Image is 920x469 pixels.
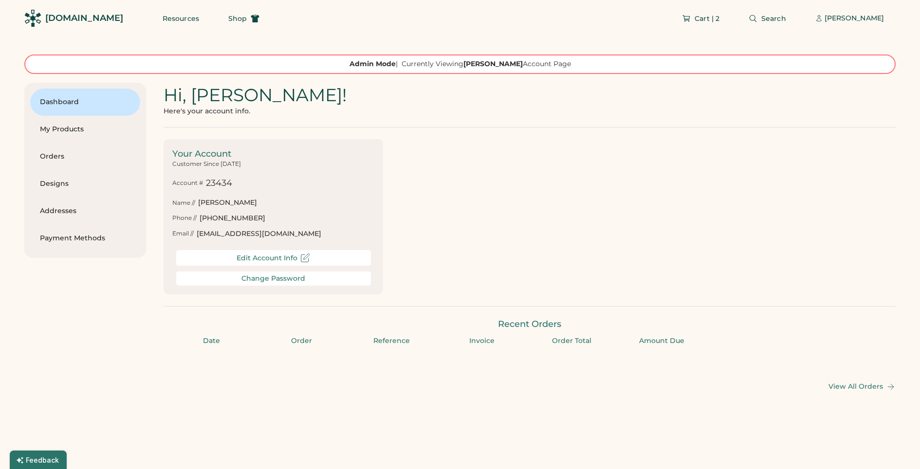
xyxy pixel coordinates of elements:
[172,148,374,160] div: Your Account
[350,59,396,68] strong: Admin Mode
[206,177,232,189] div: 23434
[40,234,130,243] div: Payment Methods
[40,125,130,134] div: My Products
[200,214,265,223] div: [PHONE_NUMBER]
[164,318,896,330] div: Recent Orders
[172,199,195,207] div: Name //
[197,229,321,239] div: [EMAIL_ADDRESS][DOMAIN_NAME]
[24,10,41,27] img: Rendered Logo - Screens
[828,382,883,391] div: View All Orders
[825,14,884,23] div: [PERSON_NAME]
[737,9,798,28] button: Search
[45,12,123,24] div: [DOMAIN_NAME]
[670,9,731,28] button: Cart | 2
[463,59,523,68] strong: [PERSON_NAME]
[172,214,197,222] div: Phone //
[151,9,211,28] button: Resources
[169,336,254,346] div: Date
[761,15,786,22] span: Search
[350,59,571,69] div: | Currently Viewing Account Page
[440,336,524,346] div: Invoice
[40,152,130,162] div: Orders
[40,97,130,107] div: Dashboard
[172,160,241,168] div: Customer Since [DATE]
[164,107,250,115] div: Here's your account info.
[198,198,257,208] div: [PERSON_NAME]
[259,336,344,346] div: Order
[40,206,130,216] div: Addresses
[40,179,130,189] div: Designs
[530,336,614,346] div: Order Total
[217,9,271,28] button: Shop
[172,179,203,187] div: Account #
[164,83,347,107] div: Hi, [PERSON_NAME]!
[241,274,305,283] div: Change Password
[237,254,297,262] div: Edit Account Info
[350,336,434,346] div: Reference
[620,336,704,346] div: Amount Due
[172,230,194,238] div: Email //
[695,15,719,22] span: Cart | 2
[228,15,247,22] span: Shop
[874,425,916,467] iframe: Front Chat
